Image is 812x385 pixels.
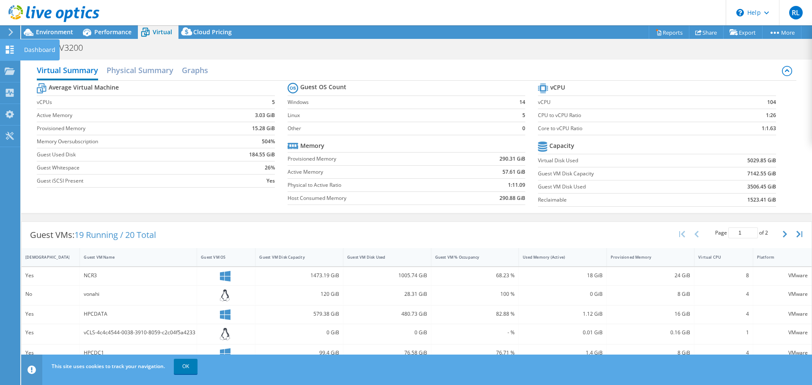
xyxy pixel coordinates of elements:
[689,26,724,39] a: Share
[435,328,515,337] div: - %
[538,124,721,133] label: Core to vCPU Ratio
[84,254,183,260] div: Guest VM Name
[538,111,721,120] label: CPU to vCPU Ratio
[715,227,768,238] span: Page of
[25,271,76,280] div: Yes
[538,183,699,191] label: Guest VM Disk Used
[723,26,763,39] a: Export
[766,111,776,120] b: 1:26
[84,328,193,337] div: vCLS-4c4c4544-0038-3910-8059-c2c04f5a4233
[747,169,776,178] b: 7142.55 GiB
[698,271,749,280] div: 8
[698,289,749,299] div: 4
[698,254,738,260] div: Virtual CPU
[84,289,193,299] div: vonahi
[789,6,803,19] span: RL
[37,177,218,185] label: Guest iSCSI Present
[94,28,132,36] span: Performance
[611,254,680,260] div: Provisioned Memory
[259,271,339,280] div: 1473.19 GiB
[549,142,574,150] b: Capacity
[550,83,565,92] b: vCPU
[153,28,172,36] span: Virtual
[538,169,699,178] label: Guest VM Disk Capacity
[538,196,699,204] label: Reclaimable
[300,142,324,150] b: Memory
[347,328,427,337] div: 0 GiB
[757,289,808,299] div: VMware
[25,289,76,299] div: No
[37,62,98,80] h2: Virtual Summary
[37,124,218,133] label: Provisioned Memory
[347,348,427,358] div: 76.58 GiB
[288,194,456,202] label: Host Consumed Memory
[259,328,339,337] div: 0 GiB
[288,111,504,120] label: Linux
[523,254,593,260] div: Used Memory (Active)
[36,28,73,36] span: Environment
[611,328,691,337] div: 0.16 GiB
[347,289,427,299] div: 28.31 GiB
[522,124,525,133] b: 0
[523,289,603,299] div: 0 GiB
[25,309,76,319] div: Yes
[182,62,208,79] h2: Graphs
[249,150,275,159] b: 184.55 GiB
[757,328,808,337] div: VMware
[300,83,346,91] b: Guest OS Count
[698,309,749,319] div: 4
[435,254,505,260] div: Guest VM % Occupancy
[747,156,776,165] b: 5029.85 GiB
[649,26,689,39] a: Reports
[37,111,218,120] label: Active Memory
[747,196,776,204] b: 1523.41 GiB
[519,98,525,106] b: 14
[262,137,275,146] b: 504%
[272,98,275,106] b: 5
[25,328,76,337] div: Yes
[84,348,193,358] div: HPCDC1
[762,26,801,39] a: More
[25,348,76,358] div: Yes
[288,168,456,176] label: Active Memory
[698,328,749,337] div: 1
[265,164,275,172] b: 26%
[347,254,417,260] div: Guest VM Disk Used
[698,348,749,358] div: 4
[757,348,808,358] div: VMware
[757,309,808,319] div: VMware
[27,43,96,52] h1: HPC SCV3200
[435,348,515,358] div: 76.71 %
[508,181,525,189] b: 1:11.09
[37,164,218,172] label: Guest Whitespace
[49,83,119,92] b: Average Virtual Machine
[435,309,515,319] div: 82.88 %
[757,254,798,260] div: Platform
[523,348,603,358] div: 1.4 GiB
[259,254,329,260] div: Guest VM Disk Capacity
[522,111,525,120] b: 5
[728,227,758,238] input: jump to page
[499,194,525,202] b: 290.88 GiB
[259,289,339,299] div: 120 GiB
[74,229,156,240] span: 19 Running / 20 Total
[347,271,427,280] div: 1005.74 GiB
[611,348,691,358] div: 8 GiB
[757,271,808,280] div: VMware
[259,309,339,319] div: 579.38 GiB
[52,363,165,370] span: This site uses cookies to track your navigation.
[502,168,525,176] b: 57.61 GiB
[767,98,776,106] b: 104
[255,111,275,120] b: 3.03 GiB
[84,271,193,280] div: NCR3
[266,177,275,185] b: Yes
[37,98,218,106] label: vCPUs
[37,137,218,146] label: Memory Oversubscription
[538,98,721,106] label: vCPU
[20,39,60,60] div: Dashboard
[107,62,173,79] h2: Physical Summary
[499,155,525,163] b: 290.31 GiB
[611,309,691,319] div: 16 GiB
[252,124,275,133] b: 15.28 GiB
[288,155,456,163] label: Provisioned Memory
